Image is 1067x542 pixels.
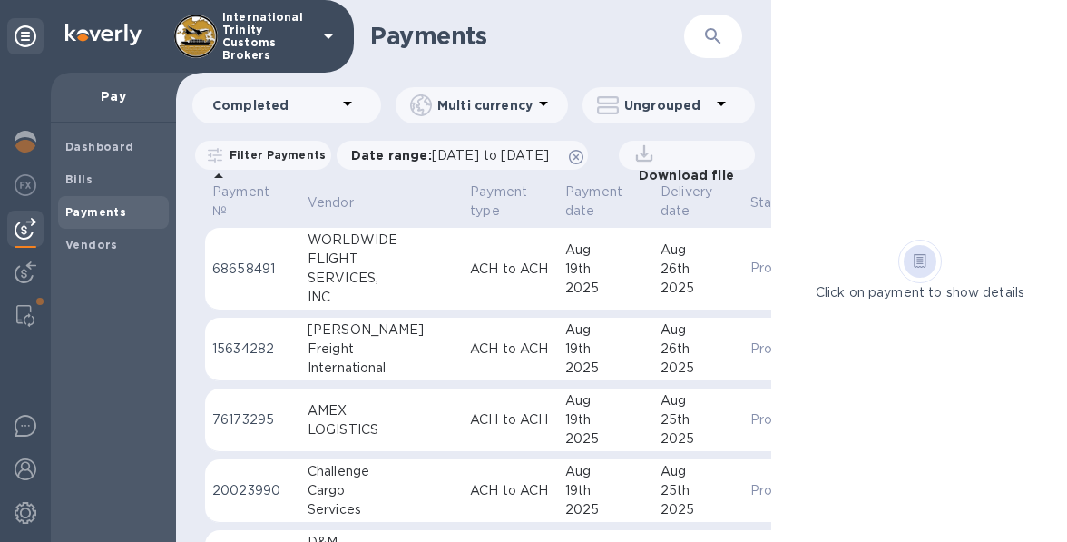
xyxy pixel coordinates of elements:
[565,182,646,221] span: Payment date
[565,260,646,279] div: 19th
[624,96,710,114] p: Ungrouped
[308,481,455,500] div: Cargo
[212,410,293,429] p: 76173295
[661,481,736,500] div: 25th
[65,205,126,219] b: Payments
[565,359,646,378] div: 2025
[661,182,736,221] span: Delivery date
[470,481,551,500] p: ACH to ACH
[661,182,712,221] p: Delivery date
[565,462,646,481] div: Aug
[308,320,455,340] div: [PERSON_NAME]
[661,410,736,429] div: 25th
[212,260,293,279] p: 68658491
[565,500,646,519] div: 2025
[212,182,269,221] p: Payment №
[565,481,646,500] div: 19th
[565,340,646,359] div: 19th
[308,269,455,288] div: SERVICES,
[661,391,736,410] div: Aug
[661,359,736,378] div: 2025
[661,500,736,519] div: 2025
[661,462,736,481] div: Aug
[750,193,791,212] p: Status
[631,166,734,184] p: Download file
[65,140,134,153] b: Dashboard
[308,193,354,212] p: Vendor
[65,238,118,251] b: Vendors
[308,250,455,269] div: FLIGHT
[370,22,668,51] h1: Payments
[750,410,819,429] p: Processing
[750,193,815,212] span: Status
[661,279,736,298] div: 2025
[15,174,36,196] img: Foreign exchange
[308,231,455,250] div: WORLDWIDE
[7,18,44,54] div: Unpin categories
[308,462,455,481] div: Challenge
[308,288,455,307] div: INC.
[661,320,736,340] div: Aug
[750,259,819,278] p: Processing
[212,182,293,221] span: Payment №
[750,340,819,359] p: Processing
[308,420,455,439] div: LOGISTICS
[432,148,549,163] span: [DATE] to [DATE]
[750,481,819,500] p: Processing
[470,182,551,221] span: Payment type
[470,260,551,279] p: ACH to ACH
[222,11,313,62] p: International Trinity Customs Brokers
[565,429,646,448] div: 2025
[816,283,1024,302] p: Click on payment to show details
[565,241,646,260] div: Aug
[308,401,455,420] div: AMEX
[661,241,736,260] div: Aug
[212,481,293,500] p: 20023990
[565,279,646,298] div: 2025
[661,340,736,359] div: 26th
[65,24,142,45] img: Logo
[565,320,646,340] div: Aug
[308,340,455,359] div: Freight
[308,500,455,519] div: Services
[212,96,337,114] p: Completed
[65,172,93,186] b: Bills
[565,182,622,221] p: Payment date
[565,391,646,410] div: Aug
[212,340,293,359] p: 15634282
[565,410,646,429] div: 19th
[337,141,588,170] div: Date range:[DATE] to [DATE]
[470,410,551,429] p: ACH to ACH
[308,359,455,378] div: International
[351,146,558,164] p: Date range :
[470,340,551,359] p: ACH to ACH
[661,260,736,279] div: 26th
[308,193,377,212] span: Vendor
[470,182,527,221] p: Payment type
[661,429,736,448] div: 2025
[222,147,326,163] p: Filter Payments
[65,87,162,105] p: Pay
[437,96,533,114] p: Multi currency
